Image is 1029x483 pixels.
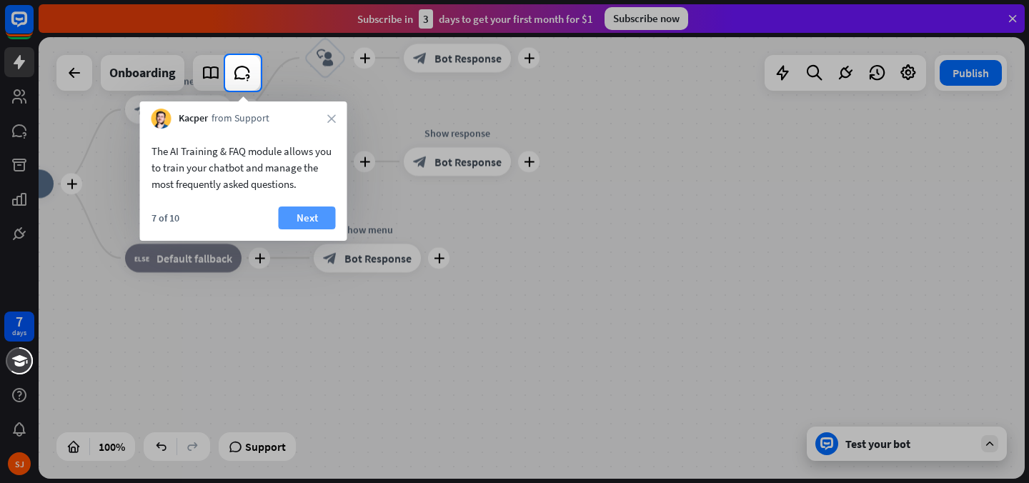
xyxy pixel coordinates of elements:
[279,206,336,229] button: Next
[179,111,208,126] span: Kacper
[11,6,54,49] button: Open LiveChat chat widget
[327,114,336,123] i: close
[212,111,269,126] span: from Support
[151,143,336,192] div: The AI Training & FAQ module allows you to train your chatbot and manage the most frequently aske...
[151,211,179,224] div: 7 of 10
